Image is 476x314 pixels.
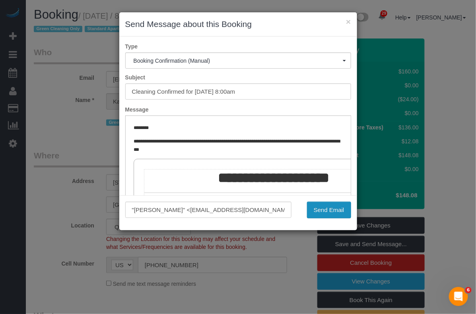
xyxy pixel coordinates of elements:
[465,287,472,293] span: 6
[119,106,357,114] label: Message
[346,17,351,26] button: ×
[134,58,343,64] span: Booking Confirmation (Manual)
[126,116,351,240] iframe: Rich Text Editor, editor1
[119,73,357,81] label: Subject
[307,202,351,218] button: Send Email
[125,18,351,30] h3: Send Message about this Booking
[119,42,357,50] label: Type
[125,83,351,100] input: Subject
[125,52,351,69] button: Booking Confirmation (Manual)
[449,287,468,306] iframe: Intercom live chat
